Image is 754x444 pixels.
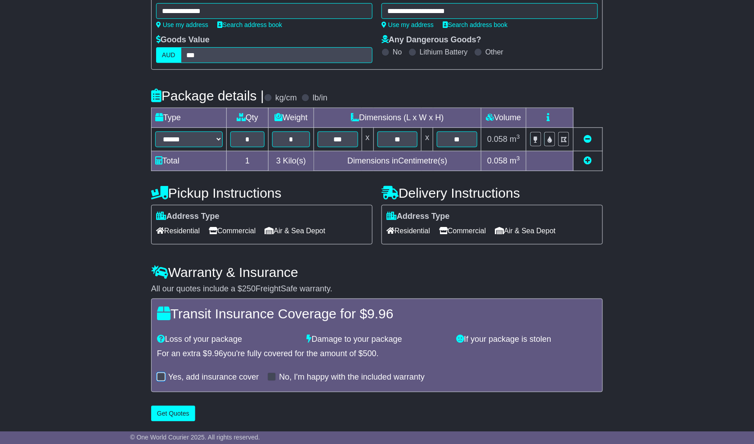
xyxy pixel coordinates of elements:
[485,48,503,56] label: Other
[302,335,452,344] div: Damage to your package
[269,151,314,171] td: Kilo(s)
[510,156,520,165] span: m
[313,93,328,103] label: lb/in
[227,151,269,171] td: 1
[275,93,297,103] label: kg/cm
[209,224,256,238] span: Commercial
[151,406,195,421] button: Get Quotes
[487,156,507,165] span: 0.058
[363,349,377,358] span: 500
[367,306,393,321] span: 9.96
[584,135,592,144] a: Remove this item
[439,224,486,238] span: Commercial
[242,284,256,293] span: 250
[516,133,520,140] sup: 3
[217,21,282,28] a: Search address book
[362,128,373,151] td: x
[495,224,556,238] span: Air & Sea Depot
[381,186,603,200] h4: Delivery Instructions
[152,108,227,128] td: Type
[452,335,601,344] div: If your package is stolen
[153,335,302,344] div: Loss of your package
[443,21,507,28] a: Search address book
[481,108,526,128] td: Volume
[516,155,520,162] sup: 3
[151,284,603,294] div: All our quotes include a $ FreightSafe warranty.
[227,108,269,128] td: Qty
[386,224,430,238] span: Residential
[151,88,264,103] h4: Package details |
[156,35,210,45] label: Goods Value
[276,156,281,165] span: 3
[393,48,402,56] label: No
[422,128,433,151] td: x
[386,212,450,222] label: Address Type
[381,21,434,28] a: Use my address
[279,372,425,382] label: No, I'm happy with the included warranty
[584,156,592,165] a: Add new item
[207,349,223,358] span: 9.96
[156,212,220,222] label: Address Type
[265,224,326,238] span: Air & Sea Depot
[152,151,227,171] td: Total
[314,151,481,171] td: Dimensions in Centimetre(s)
[157,306,597,321] h4: Transit Insurance Coverage for $
[156,47,181,63] label: AUD
[269,108,314,128] td: Weight
[168,372,259,382] label: Yes, add insurance cover
[156,224,200,238] span: Residential
[510,135,520,144] span: m
[420,48,468,56] label: Lithium Battery
[151,186,373,200] h4: Pickup Instructions
[151,265,603,280] h4: Warranty & Insurance
[314,108,481,128] td: Dimensions (L x W x H)
[156,21,208,28] a: Use my address
[487,135,507,144] span: 0.058
[130,434,260,441] span: © One World Courier 2025. All rights reserved.
[157,349,597,359] div: For an extra $ you're fully covered for the amount of $ .
[381,35,481,45] label: Any Dangerous Goods?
